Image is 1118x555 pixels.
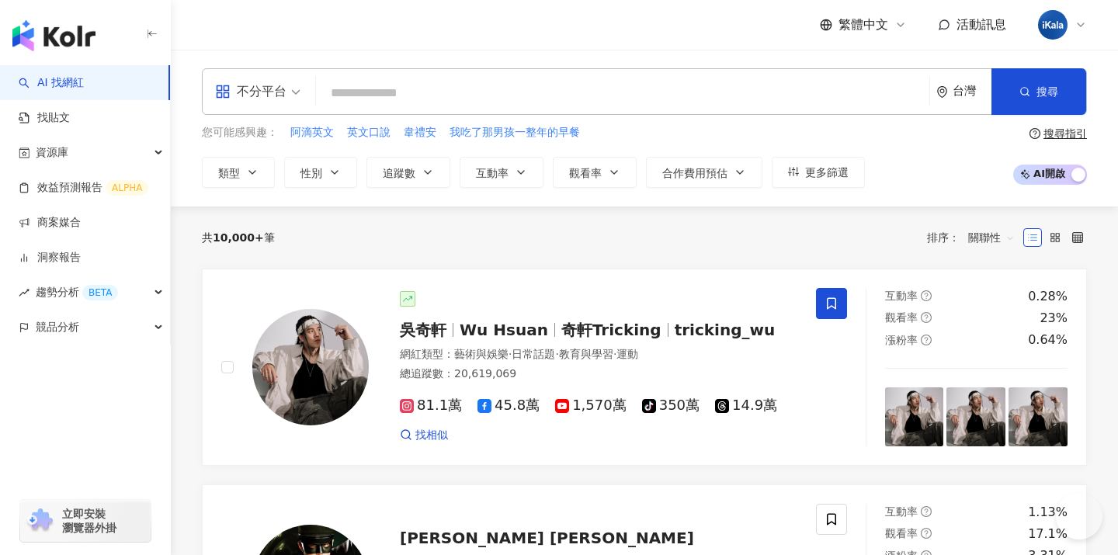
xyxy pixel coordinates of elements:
[1036,85,1058,98] span: 搜尋
[366,157,450,188] button: 追蹤數
[19,110,70,126] a: 找貼文
[454,348,509,360] span: 藝術與娛樂
[36,275,118,310] span: 趨勢分析
[1009,387,1068,446] img: post-image
[202,157,275,188] button: 類型
[885,387,944,446] img: post-image
[383,167,415,179] span: 追蹤數
[616,348,638,360] span: 運動
[555,348,558,360] span: ·
[400,366,797,382] div: 總追蹤數 ： 20,619,069
[290,125,334,140] span: 阿滴英文
[509,348,512,360] span: ·
[477,397,540,414] span: 45.8萬
[1028,504,1068,521] div: 1.13%
[953,85,991,98] div: 台灣
[346,124,391,141] button: 英文口說
[400,428,448,443] a: 找相似
[927,225,1023,250] div: 排序：
[1040,310,1068,327] div: 23%
[512,348,555,360] span: 日常話題
[805,166,849,179] span: 更多篩選
[82,285,118,300] div: BETA
[569,167,602,179] span: 觀看率
[12,20,95,51] img: logo
[284,157,357,188] button: 性別
[957,17,1006,32] span: 活動訊息
[1043,127,1087,140] div: 搜尋指引
[19,250,81,265] a: 洞察報告
[1028,288,1068,305] div: 0.28%
[1056,493,1102,539] iframe: Help Scout Beacon - Open
[62,507,116,535] span: 立即安裝 瀏覽器外掛
[885,334,918,346] span: 漲粉率
[1028,526,1068,543] div: 17.1%
[215,79,286,104] div: 不分平台
[202,125,278,140] span: 您可能感興趣：
[400,397,462,414] span: 81.1萬
[449,124,581,141] button: 我吃了那男孩一整年的早餐
[404,125,436,140] span: 韋禮安
[19,215,81,231] a: 商案媒合
[476,167,509,179] span: 互動率
[415,428,448,443] span: 找相似
[715,397,777,414] span: 14.9萬
[646,157,762,188] button: 合作費用預估
[885,505,918,518] span: 互動率
[215,84,231,99] span: appstore
[675,321,776,339] span: tricking_wu
[936,86,948,98] span: environment
[561,321,661,339] span: 奇軒Tricking
[450,125,580,140] span: 我吃了那男孩一整年的早餐
[613,348,616,360] span: ·
[300,167,322,179] span: 性別
[20,500,151,542] a: chrome extension立即安裝 瀏覽器外掛
[460,157,543,188] button: 互動率
[290,124,335,141] button: 阿滴英文
[559,348,613,360] span: 教育與學習
[921,290,932,301] span: question-circle
[968,225,1015,250] span: 關聯性
[1028,331,1068,349] div: 0.64%
[400,347,797,362] div: 網紅類型 ：
[213,231,264,244] span: 10,000+
[772,157,865,188] button: 更多篩選
[252,309,369,425] img: KOL Avatar
[347,125,391,140] span: 英文口說
[1038,10,1068,40] img: cropped-ikala-app-icon-2.png
[36,135,68,170] span: 資源庫
[1029,128,1040,139] span: question-circle
[553,157,637,188] button: 觀看率
[400,321,446,339] span: 吳奇軒
[885,311,918,324] span: 觀看率
[460,321,548,339] span: Wu Hsuan
[921,335,932,345] span: question-circle
[946,387,1005,446] img: post-image
[921,506,932,517] span: question-circle
[400,529,694,547] span: [PERSON_NAME] [PERSON_NAME]
[19,180,148,196] a: 效益預測報告ALPHA
[662,167,727,179] span: 合作費用預估
[838,16,888,33] span: 繁體中文
[403,124,437,141] button: 韋禮安
[19,75,84,91] a: searchAI 找網紅
[25,508,55,533] img: chrome extension
[202,231,275,244] div: 共 筆
[991,68,1086,115] button: 搜尋
[921,528,932,539] span: question-circle
[202,269,1087,466] a: KOL Avatar吳奇軒Wu Hsuan奇軒Trickingtricking_wu網紅類型：藝術與娛樂·日常話題·教育與學習·運動總追蹤數：20,619,06981.1萬45.8萬1,570萬...
[921,312,932,323] span: question-circle
[555,397,627,414] span: 1,570萬
[885,290,918,302] span: 互動率
[36,310,79,345] span: 競品分析
[218,167,240,179] span: 類型
[885,527,918,539] span: 觀看率
[642,397,700,414] span: 350萬
[19,287,30,298] span: rise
